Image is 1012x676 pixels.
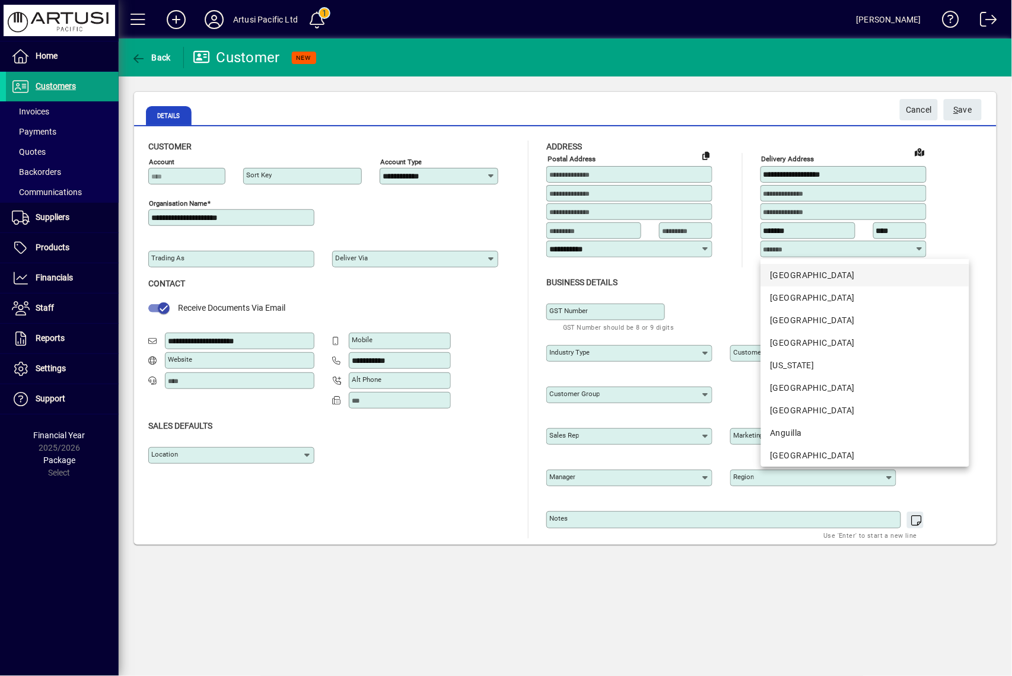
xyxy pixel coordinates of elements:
mat-label: Mobile [352,336,373,344]
button: Cancel [900,99,938,120]
mat-label: Industry type [549,348,590,356]
div: [GEOGRAPHIC_DATA] [771,337,960,349]
a: Support [6,384,119,414]
mat-label: GST Number [549,307,588,315]
span: Staff [36,303,54,313]
span: Customer [148,142,192,151]
span: Settings [36,363,66,373]
div: [GEOGRAPHIC_DATA] [771,382,960,394]
span: Contact [148,279,185,288]
a: Products [6,233,119,263]
div: [GEOGRAPHIC_DATA] [771,314,960,327]
mat-label: Deliver via [335,254,368,262]
div: Artusi Pacific Ltd [233,10,298,29]
mat-label: Customer type [733,348,779,356]
span: Back [131,53,171,62]
span: Home [36,51,58,60]
mat-label: Sort key [246,171,272,179]
mat-option: American Samoa [761,354,969,377]
mat-label: Organisation name [149,199,207,208]
button: Add [157,9,195,30]
div: [GEOGRAPHIC_DATA] [771,269,960,282]
span: NEW [297,54,311,62]
a: Quotes [6,142,119,162]
mat-option: New Zealand [761,264,969,286]
a: Payments [6,122,119,142]
span: Communications [12,187,82,197]
span: Support [36,394,65,403]
span: Sales defaults [148,421,212,431]
mat-label: Customer group [549,390,600,398]
span: Package [43,455,75,465]
button: Save [944,99,982,120]
span: S [954,105,959,114]
span: ave [954,100,972,120]
span: Customers [36,81,76,91]
div: [GEOGRAPHIC_DATA] [771,449,960,462]
a: Financials [6,263,119,293]
a: Staff [6,294,119,323]
span: Financial Year [34,431,85,440]
mat-option: Andorra [761,377,969,399]
a: Suppliers [6,203,119,232]
span: Products [36,243,69,252]
mat-option: Afghanistan [761,286,969,309]
mat-label: Alt Phone [352,375,381,384]
a: Logout [971,2,997,41]
div: [GEOGRAPHIC_DATA] [771,292,960,304]
span: Invoices [12,107,49,116]
span: Business details [546,278,618,287]
div: [US_STATE] [771,359,960,372]
mat-label: Website [168,355,192,363]
mat-label: Region [733,473,754,481]
a: Home [6,42,119,71]
span: Reports [36,333,65,343]
mat-hint: Use 'Enter' to start a new line [824,528,917,542]
span: Suppliers [36,212,69,222]
span: Address [546,142,582,151]
a: Settings [6,354,119,384]
mat-label: Account Type [380,158,422,166]
div: Anguilla [771,427,960,439]
mat-label: Manager [549,473,575,481]
mat-label: Sales rep [549,431,579,439]
mat-label: Trading as [151,254,184,262]
div: Customer [193,48,280,67]
span: Details [146,106,192,125]
button: Copy to Delivery address [696,146,715,165]
button: Back [128,47,174,68]
mat-label: Account [149,158,174,166]
a: Knowledge Base [933,2,959,41]
a: Reports [6,324,119,353]
mat-option: Algeria [761,331,969,354]
a: View on map [911,142,930,161]
mat-hint: GST Number should be 8 or 9 digits [563,320,674,334]
mat-option: Anguilla [761,422,969,444]
span: Payments [12,127,56,136]
button: Profile [195,9,233,30]
a: Invoices [6,101,119,122]
span: Quotes [12,147,46,157]
span: Receive Documents Via Email [178,303,285,313]
span: Backorders [12,167,61,177]
mat-label: Location [151,450,178,458]
mat-option: Albania [761,309,969,331]
a: Communications [6,182,119,202]
div: [GEOGRAPHIC_DATA] [771,404,960,417]
app-page-header-button: Back [119,47,184,68]
mat-option: Antarctica [761,444,969,467]
span: Cancel [906,100,932,120]
span: Financials [36,273,73,282]
mat-label: Marketing/ Referral [733,431,792,439]
mat-option: Angola [761,399,969,422]
a: Backorders [6,162,119,182]
div: [PERSON_NAME] [857,10,921,29]
mat-label: Notes [549,514,568,522]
